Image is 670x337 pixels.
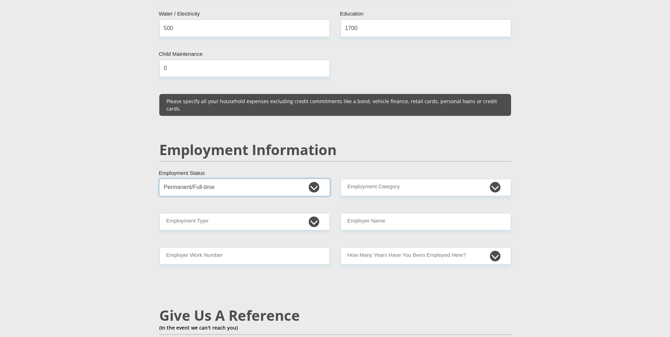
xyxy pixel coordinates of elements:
input: Expenses - Education [340,19,511,37]
p: (In the event we can't reach you) [159,324,511,331]
input: Expenses - Child Maintenance [159,60,330,77]
h2: Employment Information [159,141,511,158]
input: Employer's Name [340,213,511,230]
p: Please specify all your household expenses excluding credit commitments like a bond, vehicle fina... [166,97,504,112]
h2: Give Us A Reference [159,307,511,324]
input: Expenses - Water/Electricity [159,19,330,37]
input: Employer Work Number [159,247,330,265]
